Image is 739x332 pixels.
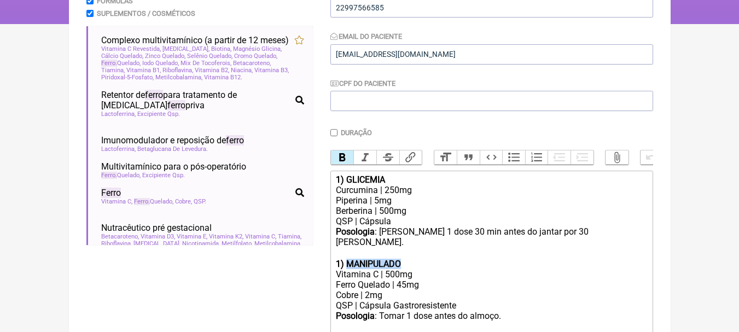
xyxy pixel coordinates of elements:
[181,60,231,67] span: Mix De Tocoferois
[101,223,212,233] span: Nutracêutico pré gestacional
[606,150,629,165] button: Attach Files
[97,9,195,18] label: Suplementos / Cosméticos
[245,233,276,240] span: Vitamina C
[162,67,229,74] span: Riboflavina, Vitamina B2
[331,150,354,165] button: Bold
[457,150,480,165] button: Quote
[222,240,253,247] span: Metilfolato
[211,45,231,53] span: Biotina
[336,226,647,259] div: : [PERSON_NAME] 1 dose 30 min antes do jantar por 30 [PERSON_NAME]. ㅤ
[336,259,401,269] strong: 1) MANIPULADO
[145,53,185,60] span: Zinco Quelado
[194,198,206,205] span: QSP
[226,135,244,145] span: ferro
[101,240,132,247] span: Riboflavina
[336,206,647,216] div: Berberina | 500mg
[336,300,647,311] div: QSP | Cápsula Gastroresistente
[142,172,185,179] span: Excipiente Qsp
[101,198,132,205] span: Vitamina C
[233,60,271,67] span: Betacaroteno
[278,233,301,240] span: Tiamina
[336,226,375,237] strong: Posologia
[101,188,121,198] span: Ferro
[502,150,525,165] button: Bullets
[137,145,208,153] span: Betaglucana De Levedura
[548,150,571,165] button: Decrease Level
[134,198,150,205] span: Ferro
[341,129,372,137] label: Duração
[101,53,143,60] span: Cálcio Quelado
[175,198,192,205] span: Cobre
[134,198,173,205] span: Quelado
[137,110,180,118] span: Excipiente Qsp
[101,145,136,153] span: Lactoferrina
[336,311,375,321] strong: Posologia
[101,60,141,67] span: Quelado
[336,290,647,300] div: Cobre | 2mg
[101,45,161,53] span: Vitamina C Revestida
[434,150,457,165] button: Heading
[233,45,282,53] span: Magnésio Glicina
[142,60,179,67] span: Iodo Quelado
[101,135,244,145] span: Imunomodulador e reposição de
[330,79,396,88] label: CPF do Paciente
[141,233,175,240] span: Vitamina D3
[162,45,210,53] span: [MEDICAL_DATA]
[336,185,647,195] div: Curcumina | 250mg
[145,90,163,100] span: ferro
[101,35,289,45] span: Complexo multivitamínico (a partir de 12 meses)
[187,53,232,60] span: Selênio Quelado
[101,90,291,110] span: Retentor de para tratamento de [MEDICAL_DATA] priva
[336,279,647,290] div: Ferro Quelado | 45mg
[101,110,136,118] span: Lactoferrina
[525,150,548,165] button: Numbers
[101,74,154,81] span: Piridoxal-5-Fosfato
[234,53,277,60] span: Cromo Quelado
[399,150,422,165] button: Link
[231,67,289,74] span: Niacina, Vitamina B3
[336,174,385,185] strong: 1) GLICEMIA
[101,60,117,67] span: Ferro
[101,161,246,172] span: Multivitamínico para o pós-operatório
[101,67,161,74] span: Tiamina, Vitamina B1
[641,150,664,165] button: Undo
[177,233,207,240] span: Vitamina E
[254,240,301,247] span: Metilcobalamina
[330,32,403,40] label: Email do Paciente
[480,150,503,165] button: Code
[353,150,376,165] button: Italic
[182,240,220,247] span: Nicotinamida
[336,269,647,279] div: Vitamina C | 500mg
[155,74,242,81] span: Metilcobalamina, Vitamina B12
[376,150,399,165] button: Strikethrough
[336,216,647,226] div: QSP | Cápsula
[101,172,141,179] span: Quelado
[101,233,139,240] span: Betacaroteno
[101,172,117,179] span: Ferro
[209,233,243,240] span: Vitamina K2
[571,150,593,165] button: Increase Level
[133,240,181,247] span: [MEDICAL_DATA]
[167,100,185,110] span: ferro
[336,195,647,206] div: Piperina | 5mg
